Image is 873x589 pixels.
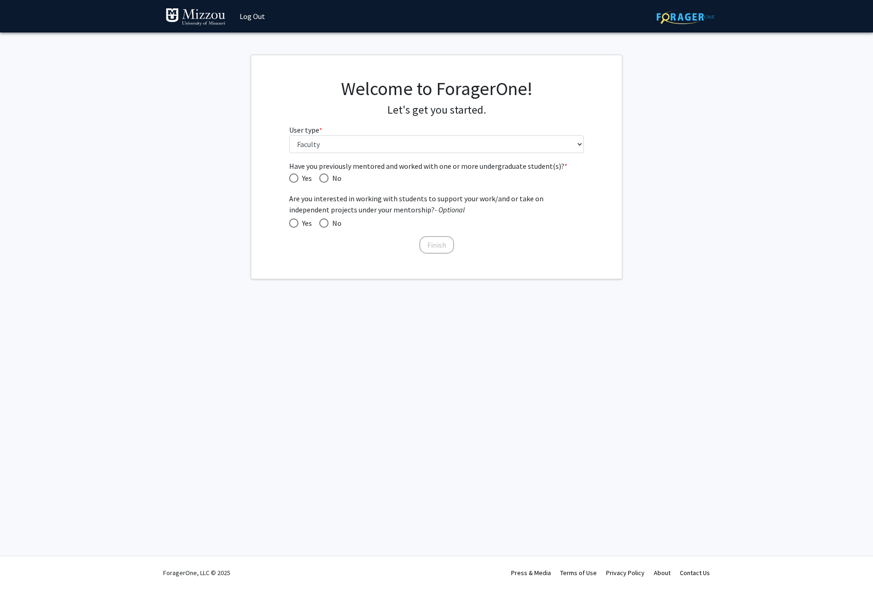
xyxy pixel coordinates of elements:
[289,193,584,215] span: Are you interested in working with students to support your work/and or take on independent proje...
[289,172,584,184] mat-radio-group: Have you previously mentored and worked with one or more undergraduate student(s)?
[289,103,584,117] h4: Let's get you started.
[419,236,454,254] button: Finish
[329,218,342,229] span: No
[511,569,551,577] a: Press & Media
[329,173,342,184] span: No
[289,77,584,100] h1: Welcome to ForagerOne!
[289,124,322,135] label: User type
[298,218,312,229] span: Yes
[435,205,465,214] i: - Optional
[657,10,715,24] img: ForagerOne Logo
[298,173,312,184] span: Yes
[289,160,584,172] span: Have you previously mentored and worked with one or more undergraduate student(s)?
[654,569,671,577] a: About
[560,569,597,577] a: Terms of Use
[7,547,39,582] iframe: Chat
[163,557,230,589] div: ForagerOne, LLC © 2025
[165,8,226,26] img: University of Missouri Logo
[606,569,645,577] a: Privacy Policy
[680,569,710,577] a: Contact Us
